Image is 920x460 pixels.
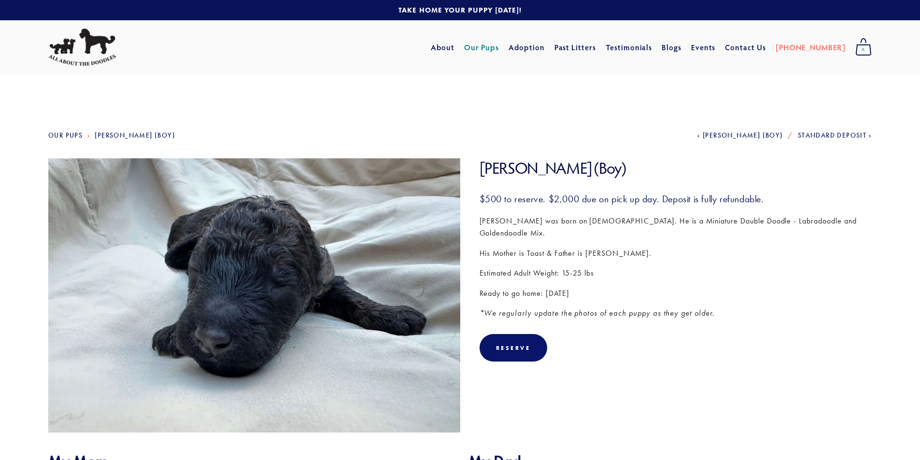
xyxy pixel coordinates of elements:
[703,131,783,139] span: [PERSON_NAME] (Boy)
[480,158,872,178] h1: [PERSON_NAME] (Boy)
[855,43,872,56] span: 0
[776,39,846,56] a: [PHONE_NUMBER]
[464,39,499,56] a: Our Pups
[509,39,545,56] a: Adoption
[95,131,175,139] a: [PERSON_NAME] (Boy)
[480,334,547,362] div: Reserve
[48,28,116,66] img: All About The Doodles
[725,39,766,56] a: Contact Us
[480,193,872,205] h3: $500 to reserve. $2,000 due on pick up day. Deposit is fully refundable.
[662,39,681,56] a: Blogs
[480,215,872,239] p: [PERSON_NAME] was born on [DEMOGRAPHIC_DATA]. He is a Miniature Double Doodle - Labradoodle and G...
[48,131,83,139] a: Our Pups
[850,35,877,59] a: 0 items in cart
[480,247,872,260] p: His Mother is Toast & Father is [PERSON_NAME].
[798,131,866,139] span: Standard Deposit
[480,267,872,279] p: Estimated Adult Weight: 15-25 lbs
[431,39,454,56] a: About
[691,39,716,56] a: Events
[496,344,531,351] div: Reserve
[798,131,872,139] a: Standard Deposit
[480,308,715,318] em: *We regularly update the photos of each puppy as they get older.
[554,42,596,52] a: Past Litters
[606,39,652,56] a: Testimonials
[697,131,783,139] a: [PERSON_NAME] (Boy)
[480,287,872,300] p: Ready to go home: [DATE]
